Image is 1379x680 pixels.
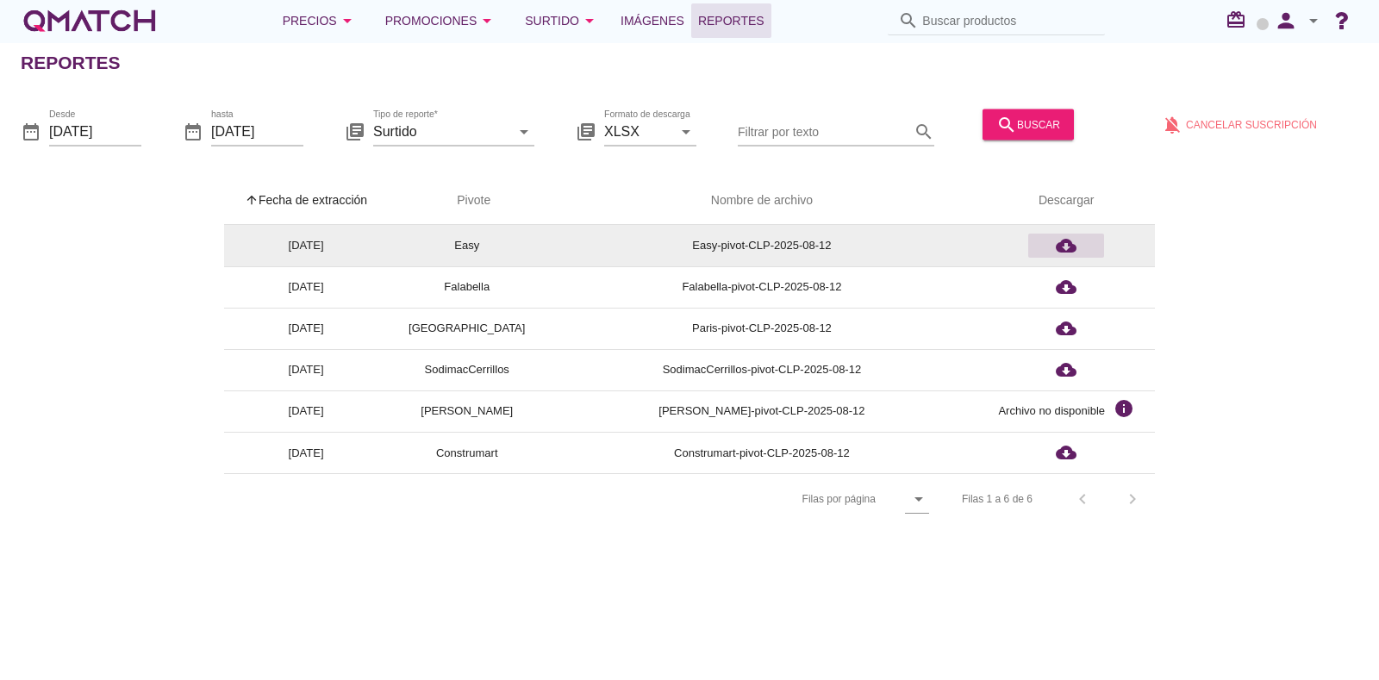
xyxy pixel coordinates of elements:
[283,10,358,31] div: Precios
[738,117,910,145] input: Filtrar por texto
[388,349,546,390] td: SodimacCerrillos
[546,432,977,473] td: Construmart-pivot-CLP-2025-08-12
[514,121,534,141] i: arrow_drop_down
[337,10,358,31] i: arrow_drop_down
[385,10,498,31] div: Promociones
[224,225,388,266] td: [DATE]
[898,10,919,31] i: search
[373,117,510,145] input: Tipo de reporte*
[224,177,388,225] th: Fecha de extracción: Sorted ascending. Activate to sort descending.
[49,117,141,145] input: Desde
[546,177,977,225] th: Nombre de archivo: Not sorted.
[998,402,1105,420] div: Archivo no disponible
[224,390,388,432] td: [DATE]
[908,489,929,509] i: arrow_drop_down
[477,10,497,31] i: arrow_drop_down
[1056,235,1076,256] i: cloud_download
[1148,109,1331,140] button: Cancelar suscripción
[996,114,1060,134] div: buscar
[183,121,203,141] i: date_range
[388,177,546,225] th: Pivote: Not sorted. Activate to sort ascending.
[604,117,672,145] input: Formato de descarga
[388,390,546,432] td: [PERSON_NAME]
[388,225,546,266] td: Easy
[621,10,684,31] span: Imágenes
[224,266,388,308] td: [DATE]
[269,3,371,38] button: Precios
[388,266,546,308] td: Falabella
[525,10,600,31] div: Surtido
[388,432,546,473] td: Construmart
[245,193,259,207] i: arrow_upward
[546,266,977,308] td: Falabella-pivot-CLP-2025-08-12
[546,390,977,432] td: [PERSON_NAME]-pivot-CLP-2025-08-12
[1056,442,1076,463] i: cloud_download
[914,121,934,141] i: search
[1056,277,1076,297] i: cloud_download
[630,474,929,524] div: Filas por página
[1186,116,1317,132] span: Cancelar suscripción
[1303,10,1324,31] i: arrow_drop_down
[691,3,771,38] a: Reportes
[546,225,977,266] td: Easy-pivot-CLP-2025-08-12
[1162,114,1186,134] i: notifications_off
[511,3,614,38] button: Surtido
[962,491,1033,507] div: Filas 1 a 6 de 6
[345,121,365,141] i: library_books
[676,121,696,141] i: arrow_drop_down
[21,121,41,141] i: date_range
[576,121,596,141] i: library_books
[211,117,303,145] input: hasta
[1056,359,1076,380] i: cloud_download
[388,308,546,349] td: [GEOGRAPHIC_DATA]
[983,109,1074,140] button: buscar
[1269,9,1303,33] i: person
[21,3,159,38] a: white-qmatch-logo
[977,177,1155,225] th: Descargar: Not sorted.
[1056,318,1076,339] i: cloud_download
[546,349,977,390] td: SodimacCerrillos-pivot-CLP-2025-08-12
[224,349,388,390] td: [DATE]
[371,3,512,38] button: Promociones
[1226,9,1253,30] i: redeem
[224,432,388,473] td: [DATE]
[922,7,1095,34] input: Buscar productos
[579,10,600,31] i: arrow_drop_down
[224,308,388,349] td: [DATE]
[21,49,121,77] h2: Reportes
[698,10,764,31] span: Reportes
[996,114,1017,134] i: search
[546,308,977,349] td: Paris-pivot-CLP-2025-08-12
[614,3,691,38] a: Imágenes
